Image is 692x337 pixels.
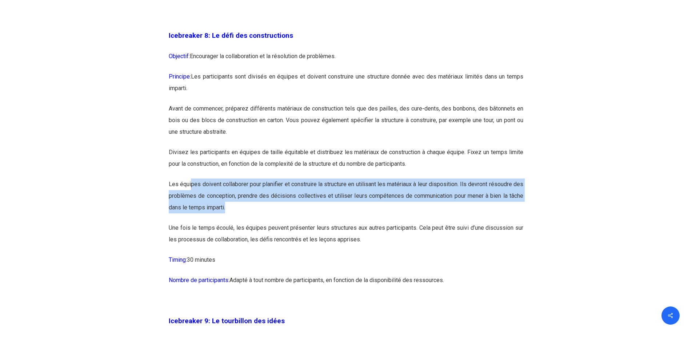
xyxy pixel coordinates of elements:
[169,254,523,274] p: 30 minutes
[169,53,190,60] span: Objectif:
[169,32,293,40] span: Icebreaker 8: Le défi des constructions
[169,222,523,254] p: Une fois le temps écoulé, les équipes peuvent présenter leurs structures aux autres participants....
[169,317,285,325] span: Icebreaker 9: Le tourbillon des idées
[169,51,523,71] p: Encourager la collaboration et la résolution de problèmes.
[169,277,229,284] span: Nombre de participants:
[169,256,187,263] span: Timing:
[169,71,523,103] p: Les participants sont divisés en équipes et doivent construire une structure donnée avec des maté...
[169,274,523,295] p: Adapté à tout nombre de participants, en fonction de la disponibilité des ressources.
[169,178,523,222] p: Les équipes doivent collaborer pour planifier et construire la structure en utilisant les matéria...
[169,103,523,147] p: Avant de commencer, préparez différents matériaux de construction tels que des pailles, des cure-...
[169,147,523,178] p: Divisez les participants en équipes de taille équitable et distribuez les matériaux de constructi...
[169,73,191,80] span: Principe:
